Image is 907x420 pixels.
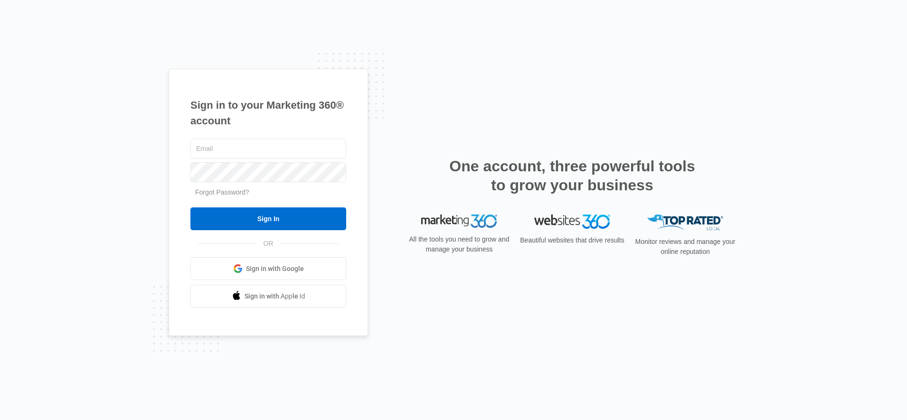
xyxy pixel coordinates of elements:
[190,97,346,129] h1: Sign in to your Marketing 360® account
[446,157,698,195] h2: One account, three powerful tools to grow your business
[421,215,497,228] img: Marketing 360
[190,139,346,159] input: Email
[190,285,346,308] a: Sign in with Apple Id
[406,234,512,254] p: All the tools you need to grow and manage your business
[519,235,625,245] p: Beautiful websites that drive results
[534,215,610,228] img: Websites 360
[632,237,738,257] p: Monitor reviews and manage your online reputation
[647,215,723,230] img: Top Rated Local
[190,207,346,230] input: Sign In
[246,264,304,274] span: Sign in with Google
[257,239,280,249] span: OR
[245,291,305,301] span: Sign in with Apple Id
[195,188,249,196] a: Forgot Password?
[190,257,346,280] a: Sign in with Google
